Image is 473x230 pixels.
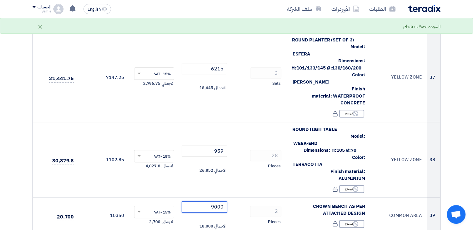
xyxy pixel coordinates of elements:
input: أدخل سعر الوحدة [182,146,227,157]
span: 21,441.75 [49,75,74,83]
div: غير متاح [339,220,364,228]
input: أدخل سعر الوحدة [182,201,227,213]
img: profile_test.png [53,4,63,14]
span: الاجمالي [214,85,226,91]
span: الاجمالي [214,167,226,174]
span: 26,852 [199,167,213,174]
span: 18,000 [199,223,213,229]
span: English [88,7,101,12]
td: 7147.25 [79,32,129,122]
td: YELLOW ZONE [370,122,427,197]
td: 38 [427,122,440,197]
td: YELLOW ZONE [370,32,427,122]
div: الحساب [38,5,51,10]
span: Pieces [268,219,280,225]
span: Pieces [268,163,280,169]
span: Sets [272,80,281,87]
span: ROUND HIGH TABLE Model: WEEK-END Dimensions: H:105 Ø:70 Color: TERRACOTTA Finish material: ALUMINIUM [292,126,365,182]
div: × [38,23,43,30]
td: 37 [427,32,440,122]
div: المسوده حفظت بنجاح [403,23,440,30]
span: CROWN BENCH AS PER ATTACHED DESIGN [313,203,365,217]
input: RFQ_STEP1.ITEMS.2.AMOUNT_TITLE [250,67,281,79]
span: الاجمالي [162,163,174,169]
span: الاجمالي [162,219,174,225]
input: RFQ_STEP1.ITEMS.2.AMOUNT_TITLE [250,206,281,217]
span: الاجمالي [162,80,174,87]
a: Open chat [447,205,465,224]
td: 1102.85 [79,122,129,197]
ng-select: VAT [134,206,174,218]
a: الأوردرات [326,2,364,16]
ng-select: VAT [134,150,174,162]
a: ملف الشركة [282,2,326,16]
div: غير متاح [339,185,364,193]
span: 18,645 [199,85,213,91]
button: English [83,4,111,14]
span: 30,879.8 [52,157,74,165]
input: أدخل سعر الوحدة [182,63,227,74]
div: غير متاح [339,110,364,117]
span: 4,027.8 [146,163,160,169]
span: الاجمالي [214,223,226,229]
span: 2,796.75 [143,80,160,87]
div: Samia [33,10,51,13]
a: الطلبات [364,2,400,16]
span: 2,700 [149,219,160,225]
img: Teradix logo [408,5,440,12]
ng-select: VAT [134,67,174,80]
span: 20,700 [57,213,74,221]
span: ROUND PLANTER (SET OF 3) Model: ESFERA Dimensions: H:101/133/145 Ø:130/160/200 Color: [PERSON_NAM... [291,36,365,107]
input: RFQ_STEP1.ITEMS.2.AMOUNT_TITLE [250,150,281,161]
